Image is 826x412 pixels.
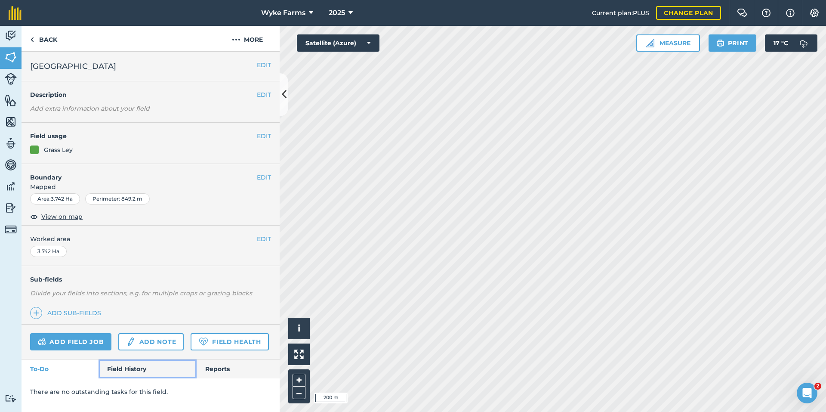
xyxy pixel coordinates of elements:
button: + [293,374,305,387]
img: svg+xml;base64,PD94bWwgdmVyc2lvbj0iMS4wIiBlbmNvZGluZz0idXRmLTgiPz4KPCEtLSBHZW5lcmF0b3I6IEFkb2JlIE... [5,394,17,403]
a: Change plan [656,6,721,20]
span: [GEOGRAPHIC_DATA] [30,60,116,72]
span: i [298,323,300,334]
img: A cog icon [809,9,820,17]
h4: Boundary [22,164,257,182]
div: Grass Ley [44,145,73,155]
img: svg+xml;base64,PD94bWwgdmVyc2lvbj0iMS4wIiBlbmNvZGluZz0idXRmLTgiPz4KPCEtLSBHZW5lcmF0b3I6IEFkb2JlIE... [5,158,17,171]
img: svg+xml;base64,PD94bWwgdmVyc2lvbj0iMS4wIiBlbmNvZGluZz0idXRmLTgiPz4KPCEtLSBHZW5lcmF0b3I6IEFkb2JlIE... [5,201,17,214]
div: 3.742 Ha [30,246,67,257]
p: There are no outstanding tasks for this field. [30,387,271,397]
img: svg+xml;base64,PD94bWwgdmVyc2lvbj0iMS4wIiBlbmNvZGluZz0idXRmLTgiPz4KPCEtLSBHZW5lcmF0b3I6IEFkb2JlIE... [5,223,17,235]
button: – [293,387,305,399]
a: Back [22,26,66,51]
a: Field History [99,359,196,378]
span: Wyke Farms [261,8,305,18]
a: Add note [118,333,184,350]
img: svg+xml;base64,PHN2ZyB4bWxucz0iaHR0cDovL3d3dy53My5vcmcvMjAwMC9zdmciIHdpZHRoPSIxNCIgaGVpZ2h0PSIyNC... [33,308,39,318]
img: svg+xml;base64,PD94bWwgdmVyc2lvbj0iMS4wIiBlbmNvZGluZz0idXRmLTgiPz4KPCEtLSBHZW5lcmF0b3I6IEFkb2JlIE... [5,29,17,42]
img: Ruler icon [646,39,654,47]
img: svg+xml;base64,PHN2ZyB4bWxucz0iaHR0cDovL3d3dy53My5vcmcvMjAwMC9zdmciIHdpZHRoPSIxOCIgaGVpZ2h0PSIyNC... [30,211,38,222]
img: svg+xml;base64,PD94bWwgdmVyc2lvbj0iMS4wIiBlbmNvZGluZz0idXRmLTgiPz4KPCEtLSBHZW5lcmF0b3I6IEFkb2JlIE... [795,34,812,52]
div: Area : 3.742 Ha [30,193,80,204]
img: svg+xml;base64,PD94bWwgdmVyc2lvbj0iMS4wIiBlbmNvZGluZz0idXRmLTgiPz4KPCEtLSBHZW5lcmF0b3I6IEFkb2JlIE... [38,337,46,347]
span: Mapped [22,182,280,192]
button: i [288,318,310,339]
span: 17 ° C [774,34,788,52]
img: svg+xml;base64,PD94bWwgdmVyc2lvbj0iMS4wIiBlbmNvZGluZz0idXRmLTgiPz4KPCEtLSBHZW5lcmF0b3I6IEFkb2JlIE... [5,137,17,150]
button: Print [709,34,757,52]
span: Worked area [30,234,271,244]
img: A question mark icon [761,9,771,17]
span: Current plan : PLUS [592,8,649,18]
button: 17 °C [765,34,817,52]
img: svg+xml;base64,PHN2ZyB4bWxucz0iaHR0cDovL3d3dy53My5vcmcvMjAwMC9zdmciIHdpZHRoPSIxOSIgaGVpZ2h0PSIyNC... [716,38,724,48]
a: Add field job [30,333,111,350]
span: View on map [41,212,83,221]
span: 2025 [329,8,345,18]
button: EDIT [257,90,271,99]
button: More [215,26,280,51]
span: 2 [814,383,821,390]
button: View on map [30,211,83,222]
button: EDIT [257,234,271,244]
img: Two speech bubbles overlapping with the left bubble in the forefront [737,9,747,17]
img: Four arrows, one pointing top left, one top right, one bottom right and the last bottom left [294,350,304,359]
div: Perimeter : 849.2 m [85,193,150,204]
img: svg+xml;base64,PD94bWwgdmVyc2lvbj0iMS4wIiBlbmNvZGluZz0idXRmLTgiPz4KPCEtLSBHZW5lcmF0b3I6IEFkb2JlIE... [126,337,136,347]
img: svg+xml;base64,PHN2ZyB4bWxucz0iaHR0cDovL3d3dy53My5vcmcvMjAwMC9zdmciIHdpZHRoPSIyMCIgaGVpZ2h0PSIyNC... [232,34,240,45]
img: svg+xml;base64,PHN2ZyB4bWxucz0iaHR0cDovL3d3dy53My5vcmcvMjAwMC9zdmciIHdpZHRoPSI5IiBoZWlnaHQ9IjI0Ii... [30,34,34,45]
img: svg+xml;base64,PD94bWwgdmVyc2lvbj0iMS4wIiBlbmNvZGluZz0idXRmLTgiPz4KPCEtLSBHZW5lcmF0b3I6IEFkb2JlIE... [5,180,17,193]
button: Measure [636,34,700,52]
a: Add sub-fields [30,307,105,319]
a: To-Do [22,359,99,378]
img: svg+xml;base64,PHN2ZyB4bWxucz0iaHR0cDovL3d3dy53My5vcmcvMjAwMC9zdmciIHdpZHRoPSI1NiIgaGVpZ2h0PSI2MC... [5,115,17,128]
button: EDIT [257,60,271,70]
img: svg+xml;base64,PD94bWwgdmVyc2lvbj0iMS4wIiBlbmNvZGluZz0idXRmLTgiPz4KPCEtLSBHZW5lcmF0b3I6IEFkb2JlIE... [5,73,17,85]
a: Reports [197,359,280,378]
h4: Field usage [30,131,257,141]
button: EDIT [257,131,271,141]
a: Field Health [191,333,268,350]
button: EDIT [257,173,271,182]
img: fieldmargin Logo [9,6,22,20]
h4: Description [30,90,271,99]
iframe: Intercom live chat [797,383,817,403]
button: Satellite (Azure) [297,34,379,52]
img: svg+xml;base64,PHN2ZyB4bWxucz0iaHR0cDovL3d3dy53My5vcmcvMjAwMC9zdmciIHdpZHRoPSI1NiIgaGVpZ2h0PSI2MC... [5,51,17,64]
em: Divide your fields into sections, e.g. for multiple crops or grazing blocks [30,289,252,297]
img: svg+xml;base64,PHN2ZyB4bWxucz0iaHR0cDovL3d3dy53My5vcmcvMjAwMC9zdmciIHdpZHRoPSIxNyIgaGVpZ2h0PSIxNy... [786,8,795,18]
h4: Sub-fields [22,275,280,284]
img: svg+xml;base64,PHN2ZyB4bWxucz0iaHR0cDovL3d3dy53My5vcmcvMjAwMC9zdmciIHdpZHRoPSI1NiIgaGVpZ2h0PSI2MC... [5,94,17,107]
em: Add extra information about your field [30,105,150,112]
